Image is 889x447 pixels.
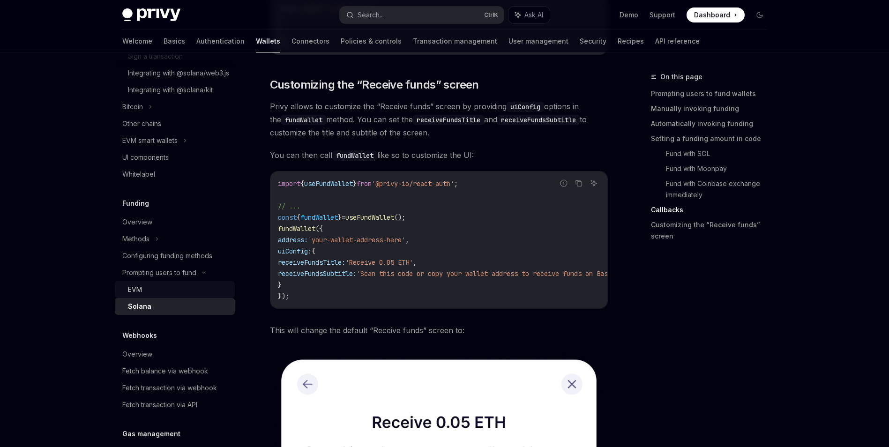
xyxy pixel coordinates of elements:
span: Privy allows to customize the “Receive funds” screen by providing options in the method. You can ... [270,100,608,139]
a: UI components [115,149,235,166]
a: Fund with Coinbase exchange immediately [666,176,775,202]
div: EVM [128,284,142,295]
span: Customizing the “Receive funds” screen [270,77,479,92]
button: Copy the contents from the code block [573,177,585,189]
span: 'Scan this code or copy your wallet address to receive funds on Base.' [357,269,619,278]
div: Whitelabel [122,169,155,180]
a: Wallets [256,30,280,52]
a: Fetch balance via webhook [115,363,235,380]
span: Ctrl K [484,11,498,19]
button: Ask AI [588,177,600,189]
a: Fetch transaction via API [115,396,235,413]
button: Report incorrect code [558,177,570,189]
span: , [413,258,417,267]
a: Authentication [196,30,245,52]
span: useFundWallet [345,213,394,222]
div: Fetch transaction via webhook [122,382,217,394]
a: Welcome [122,30,152,52]
a: Support [650,10,675,20]
span: '@privy-io/react-auth' [372,179,454,188]
span: // ... [278,202,300,210]
a: Overview [115,346,235,363]
a: Connectors [291,30,329,52]
a: Prompting users to fund wallets [651,86,775,101]
a: User management [508,30,568,52]
a: Other chains [115,115,235,132]
a: Manually invoking funding [651,101,775,116]
code: receiveFundsSubtitle [497,115,580,125]
span: } [278,281,282,289]
code: fundWallet [281,115,326,125]
div: Integrating with @solana/web3.js [128,67,229,79]
a: Whitelabel [115,166,235,183]
div: Overview [122,216,152,228]
div: Fetch transaction via API [122,399,197,410]
a: API reference [655,30,700,52]
span: Ask AI [524,10,543,20]
div: Other chains [122,118,161,129]
a: Dashboard [687,7,745,22]
a: Recipes [618,30,644,52]
a: EVM [115,281,235,298]
span: uiConfig: [278,247,312,255]
span: You can then call like so to customize the UI: [270,149,608,162]
div: EVM smart wallets [122,135,178,146]
span: address: [278,236,308,244]
div: Solana [128,301,151,312]
a: Integrating with @solana/web3.js [115,65,235,82]
code: receiveFundsTitle [413,115,484,125]
div: Bitcoin [122,101,143,112]
div: UI components [122,152,169,163]
span: } [353,179,357,188]
code: fundWallet [332,150,377,161]
a: Fund with Moonpay [666,161,775,176]
span: }); [278,292,289,300]
a: Setting a funding amount in code [651,131,775,146]
button: Ask AI [508,7,550,23]
div: Integrating with @solana/kit [128,84,213,96]
span: } [338,213,342,222]
span: ({ [315,224,323,233]
span: { [300,179,304,188]
button: Toggle dark mode [752,7,767,22]
a: Security [580,30,606,52]
button: Search...CtrlK [340,7,504,23]
div: Configuring funding methods [122,250,212,261]
div: Methods [122,233,149,245]
span: { [312,247,315,255]
a: Demo [620,10,638,20]
span: receiveFundsTitle: [278,258,345,267]
span: = [342,213,345,222]
a: Transaction management [413,30,497,52]
h5: Webhooks [122,330,157,341]
span: This will change the default “Receive funds” screen to: [270,324,608,337]
span: { [297,213,300,222]
a: Fund with SOL [666,146,775,161]
div: Prompting users to fund [122,267,196,278]
div: Fetch balance via webhook [122,365,208,377]
span: 'Receive 0.05 ETH' [345,258,413,267]
h5: Funding [122,198,149,209]
span: Dashboard [694,10,730,20]
div: Overview [122,349,152,360]
span: import [278,179,300,188]
a: Fetch transaction via webhook [115,380,235,396]
span: receiveFundsSubtitle: [278,269,357,278]
span: from [357,179,372,188]
span: On this page [660,71,702,82]
span: , [405,236,409,244]
a: Policies & controls [341,30,402,52]
a: Customizing the “Receive funds” screen [651,217,775,244]
a: Configuring funding methods [115,247,235,264]
img: dark logo [122,8,180,22]
span: useFundWallet [304,179,353,188]
span: fundWallet [300,213,338,222]
a: Automatically invoking funding [651,116,775,131]
a: Solana [115,298,235,315]
code: uiConfig [507,102,544,112]
h5: Gas management [122,428,180,440]
a: Integrating with @solana/kit [115,82,235,98]
a: Basics [164,30,185,52]
span: const [278,213,297,222]
a: Overview [115,214,235,231]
